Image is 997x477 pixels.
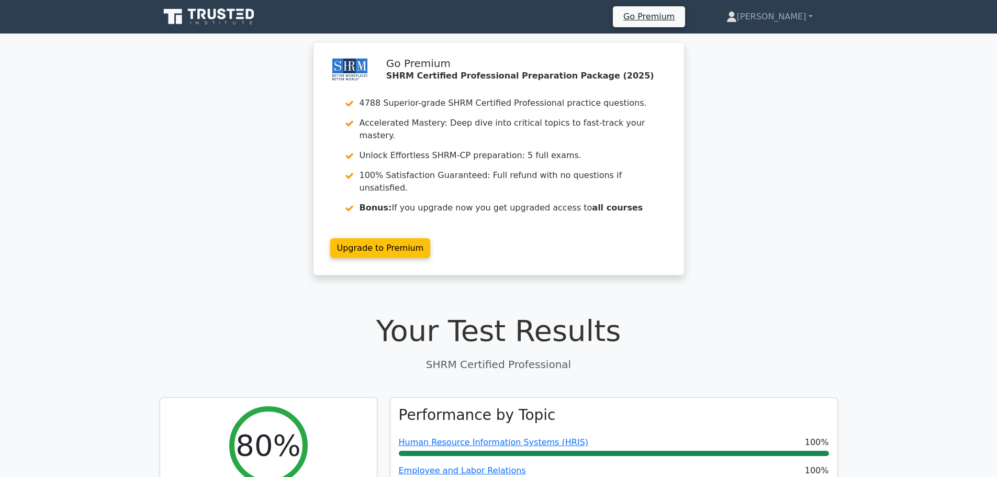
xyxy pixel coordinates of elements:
a: Go Premium [617,9,681,24]
span: 100% [805,436,829,449]
h3: Performance by Topic [399,406,556,424]
a: Human Resource Information Systems (HRIS) [399,437,589,447]
p: SHRM Certified Professional [160,357,838,372]
h2: 80% [236,428,300,463]
h1: Your Test Results [160,313,838,348]
a: [PERSON_NAME] [701,6,838,27]
a: Employee and Labor Relations [399,465,526,475]
span: 100% [805,464,829,477]
a: Upgrade to Premium [330,238,431,258]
